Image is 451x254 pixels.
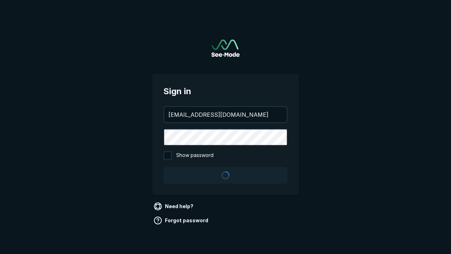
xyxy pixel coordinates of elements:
span: Show password [176,151,214,160]
a: Need help? [152,201,196,212]
a: Forgot password [152,215,211,226]
a: Go to sign in [211,40,240,57]
input: your@email.com [164,107,287,122]
img: See-Mode Logo [211,40,240,57]
span: Sign in [163,85,288,98]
